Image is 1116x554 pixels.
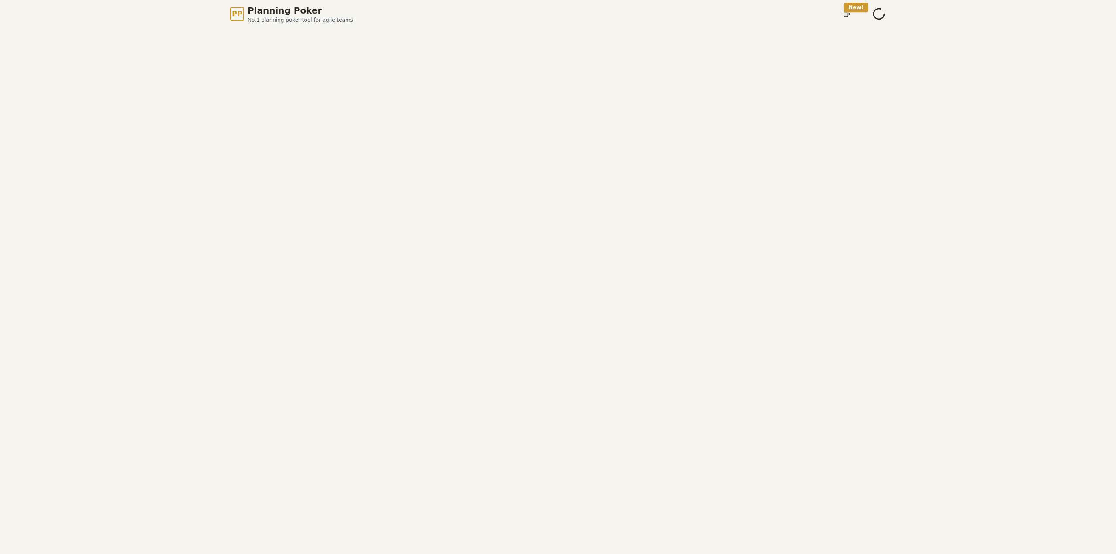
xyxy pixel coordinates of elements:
a: PPPlanning PokerNo.1 planning poker tool for agile teams [230,4,353,24]
button: New! [839,6,854,22]
span: No.1 planning poker tool for agile teams [248,17,353,24]
span: PP [232,9,242,19]
span: Planning Poker [248,4,353,17]
div: New! [844,3,868,12]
